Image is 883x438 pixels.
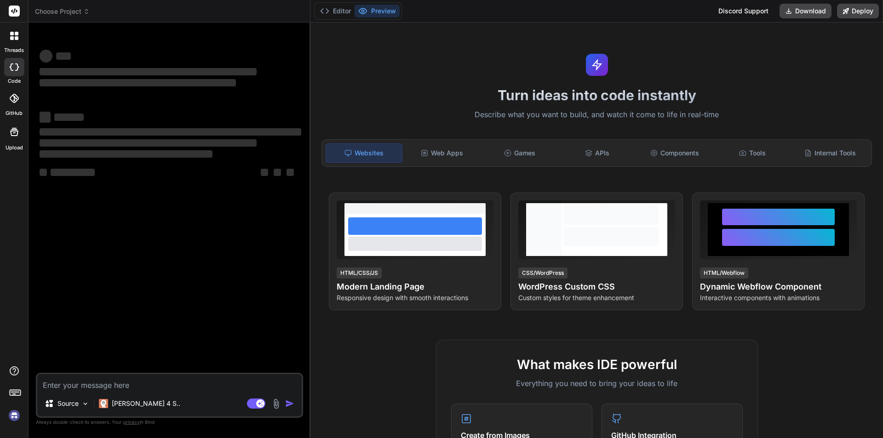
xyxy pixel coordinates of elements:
[715,143,791,163] div: Tools
[316,5,355,17] button: Editor
[261,169,268,176] span: ‌
[792,143,868,163] div: Internal Tools
[700,267,748,279] div: HTML/Webflow
[40,169,47,176] span: ‌
[6,408,22,423] img: signin
[780,4,831,18] button: Download
[4,46,24,54] label: threads
[40,150,212,158] span: ‌
[40,50,52,63] span: ‌
[6,109,23,117] label: GitHub
[123,419,140,425] span: privacy
[40,112,51,123] span: ‌
[40,79,236,86] span: ‌
[518,280,675,293] h4: WordPress Custom CSS
[337,293,493,302] p: Responsive design with smooth interactions
[40,128,301,136] span: ‌
[482,143,558,163] div: Games
[56,52,71,60] span: ‌
[700,293,857,302] p: Interactive components with animations
[40,68,257,75] span: ‌
[404,143,480,163] div: Web Apps
[274,169,281,176] span: ‌
[112,399,180,408] p: [PERSON_NAME] 4 S..
[57,399,79,408] p: Source
[316,87,877,103] h1: Turn ideas into code instantly
[518,267,568,279] div: CSS/WordPress
[40,139,257,147] span: ‌
[451,355,743,374] h2: What makes IDE powerful
[81,400,89,408] img: Pick Models
[637,143,713,163] div: Components
[518,293,675,302] p: Custom styles for theme enhancement
[287,169,294,176] span: ‌
[326,143,402,163] div: Websites
[54,114,84,121] span: ‌
[700,280,857,293] h4: Dynamic Webflow Component
[316,109,877,121] p: Describe what you want to build, and watch it come to life in real-time
[337,280,493,293] h4: Modern Landing Page
[713,4,774,18] div: Discord Support
[337,267,382,279] div: HTML/CSS/JS
[559,143,635,163] div: APIs
[51,169,95,176] span: ‌
[99,399,108,408] img: Claude 4 Sonnet
[837,4,879,18] button: Deploy
[35,7,90,16] span: Choose Project
[355,5,400,17] button: Preview
[36,418,303,427] p: Always double-check its answers. Your in Bind
[6,144,23,152] label: Upload
[271,398,281,409] img: attachment
[451,378,743,389] p: Everything you need to bring your ideas to life
[8,77,21,85] label: code
[285,399,294,408] img: icon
